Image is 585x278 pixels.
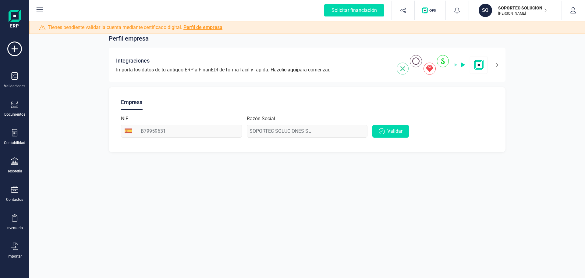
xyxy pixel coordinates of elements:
button: SOSOPORTEC SOLUCIONES SL[PERSON_NAME] [476,1,554,20]
div: Inventario [6,226,23,230]
p: SOPORTEC SOLUCIONES SL [498,5,547,11]
button: Logo de OPS [418,1,442,20]
div: Contactos [6,197,23,202]
div: Solicitar financiación [324,4,384,16]
div: Tesorería [7,169,22,174]
a: Perfil de empresa [183,24,222,30]
span: clic aquí [279,67,297,73]
button: Solicitar financiación [317,1,392,20]
label: Razón Social [247,115,275,122]
div: Importar [8,254,22,259]
div: Empresa [121,94,143,110]
span: Tienes pendiente validar la cuenta mediante certificado digital. [48,24,222,31]
span: Validar [387,128,402,135]
span: Integraciones [116,56,150,65]
img: Logo de OPS [422,7,438,13]
span: Importa los datos de tu antiguo ERP a FinanEDI de forma fácil y rápida. Haz para comenzar. [116,66,330,74]
div: Documentos [4,112,25,117]
img: integrations-img [397,55,488,75]
button: Validar [372,125,409,138]
label: NIF [121,115,128,122]
div: Validaciones [4,84,25,88]
img: Logo Finanedi [9,10,21,29]
p: [PERSON_NAME] [498,11,547,16]
div: SO [479,4,492,17]
div: Contabilidad [4,140,25,145]
span: Perfil empresa [109,34,149,43]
